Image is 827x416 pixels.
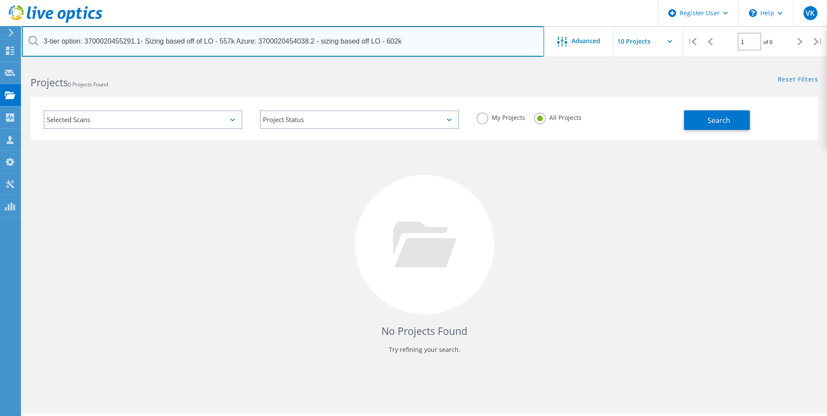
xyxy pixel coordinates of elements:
[68,81,108,88] span: 0 Projects Found
[708,116,730,125] span: Search
[39,324,810,338] h4: No Projects Found
[31,75,68,89] b: Projects
[572,38,600,44] span: Advanced
[260,110,459,129] div: Project Status
[763,38,773,46] span: of 0
[778,76,818,84] a: Reset Filters
[684,110,750,130] button: Search
[809,26,827,57] div: |
[749,9,757,17] svg: \n
[476,113,525,121] label: My Projects
[44,110,242,129] div: Selected Scans
[22,26,544,57] input: Search projects by name, owner, ID, company, etc
[683,26,701,57] div: |
[39,343,810,357] p: Try refining your search.
[9,18,102,24] a: Live Optics Dashboard
[806,10,814,17] span: VK
[534,113,582,121] label: All Projects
